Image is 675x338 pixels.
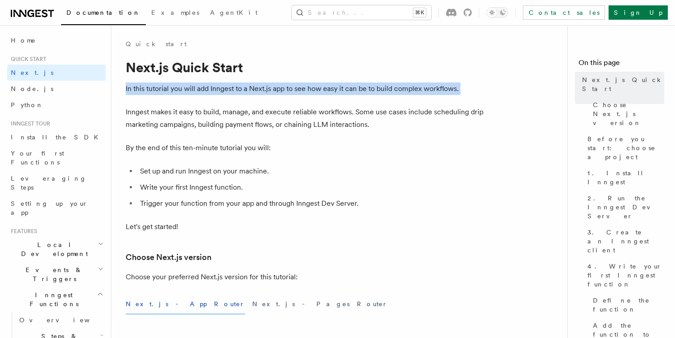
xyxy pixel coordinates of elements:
span: Features [7,228,37,235]
a: Choose Next.js version [589,97,664,131]
span: AgentKit [210,9,258,16]
p: Choose your preferred Next.js version for this tutorial: [126,271,485,283]
span: Home [11,36,36,45]
h4: On this page [579,57,664,72]
p: By the end of this ten-minute tutorial you will: [126,142,485,154]
a: Python [7,97,105,113]
a: Node.js [7,81,105,97]
a: Install the SDK [7,129,105,145]
a: Documentation [61,3,146,25]
span: Examples [151,9,199,16]
a: 4. Write your first Inngest function [584,258,664,292]
a: Quick start [126,39,187,48]
a: Next.js [7,65,105,81]
button: Next.js - App Router [126,294,245,314]
h1: Next.js Quick Start [126,59,485,75]
a: Your first Functions [7,145,105,170]
a: Choose Next.js version [126,251,211,264]
button: Local Development [7,237,105,262]
a: Overview [16,312,105,328]
span: Next.js Quick Start [582,75,664,93]
span: Inngest tour [7,120,50,127]
span: Quick start [7,56,46,63]
a: Examples [146,3,205,24]
span: 1. Install Inngest [587,169,664,186]
a: Leveraging Steps [7,170,105,195]
a: Contact sales [523,5,605,20]
span: 3. Create an Inngest client [587,228,664,255]
p: Inngest makes it easy to build, manage, and execute reliable workflows. Some use cases include sc... [126,106,485,131]
span: Define the function [593,296,664,314]
span: Choose Next.js version [593,100,664,127]
a: 1. Install Inngest [584,165,664,190]
a: Before you start: choose a project [584,131,664,165]
span: Next.js [11,69,53,76]
li: Trigger your function from your app and through Inngest Dev Server. [137,197,485,210]
button: Next.js - Pages Router [252,294,388,314]
span: Local Development [7,240,98,258]
a: Next.js Quick Start [579,72,664,97]
span: 4. Write your first Inngest function [587,262,664,289]
span: Before you start: choose a project [587,134,664,161]
button: Events & Triggers [7,262,105,287]
span: Documentation [66,9,140,16]
span: Python [11,101,44,108]
span: Setting up your app [11,200,88,216]
button: Inngest Functions [7,287,105,312]
button: Toggle dark mode [487,7,508,18]
p: In this tutorial you will add Inngest to a Next.js app to see how easy it can be to build complex... [126,82,485,95]
span: 2. Run the Inngest Dev Server [587,194,664,221]
a: Sign Up [609,5,668,20]
span: Overview [19,316,112,324]
a: AgentKit [205,3,263,24]
kbd: ⌘K [413,8,426,17]
p: Let's get started! [126,221,485,233]
a: 3. Create an Inngest client [584,224,664,258]
span: Install the SDK [11,134,104,141]
a: Define the function [589,292,664,317]
a: Setting up your app [7,195,105,221]
a: 2. Run the Inngest Dev Server [584,190,664,224]
span: Inngest Functions [7,290,97,308]
a: Home [7,32,105,48]
span: Your first Functions [11,150,64,166]
li: Set up and run Inngest on your machine. [137,165,485,178]
button: Search...⌘K [292,5,431,20]
span: Node.js [11,85,53,92]
span: Leveraging Steps [11,175,87,191]
li: Write your first Inngest function. [137,181,485,194]
span: Events & Triggers [7,265,98,283]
